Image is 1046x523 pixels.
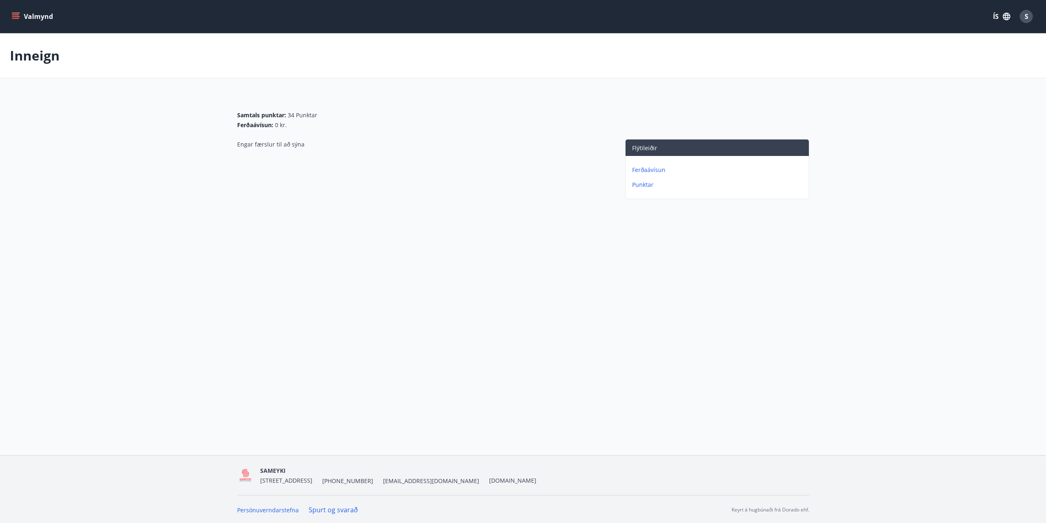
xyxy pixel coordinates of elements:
span: Samtals punktar : [237,111,286,119]
p: Ferðaávísun [632,166,806,174]
span: [PHONE_NUMBER] [322,477,373,485]
span: 0 kr. [275,121,287,129]
span: S [1025,12,1028,21]
span: SAMEYKI [260,467,286,474]
span: Flýtileiðir [632,144,657,152]
p: Keyrt á hugbúnaði frá Dorado ehf. [732,506,809,514]
span: [STREET_ADDRESS] [260,477,312,484]
img: 5QO2FORUuMeaEQbdwbcTl28EtwdGrpJ2a0ZOehIg.png [237,467,254,484]
span: Engar færslur til að sýna [237,140,305,148]
button: ÍS [988,9,1015,24]
a: Persónuverndarstefna [237,506,299,514]
a: [DOMAIN_NAME] [489,477,536,484]
span: 34 Punktar [288,111,317,119]
span: [EMAIL_ADDRESS][DOMAIN_NAME] [383,477,479,485]
p: Punktar [632,181,806,189]
p: Inneign [10,46,60,65]
button: S [1016,7,1036,26]
a: Spurt og svarað [309,505,358,514]
span: Ferðaávísun : [237,121,273,129]
button: menu [10,9,56,24]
